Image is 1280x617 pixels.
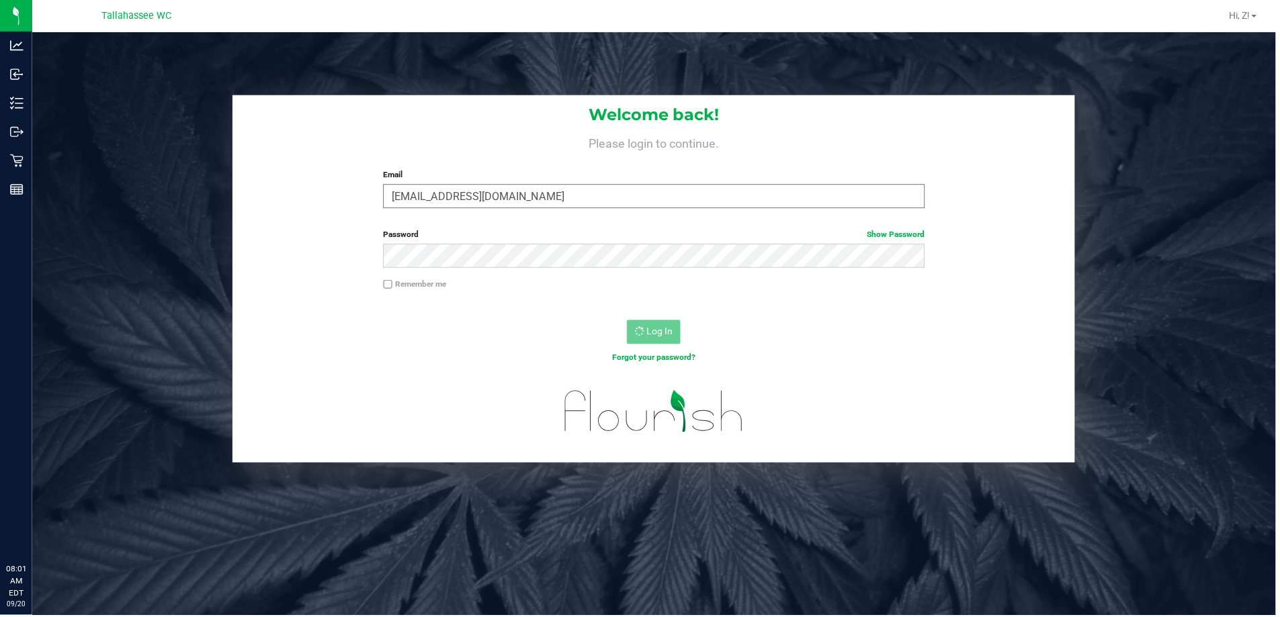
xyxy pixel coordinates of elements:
[233,134,1078,150] h4: Please login to continue.
[6,601,26,611] p: 09/20
[10,97,24,110] inline-svg: Inventory
[648,327,675,338] span: Log In
[233,106,1078,124] h1: Welcome back!
[629,321,683,345] button: Log In
[384,169,928,181] label: Email
[10,68,24,81] inline-svg: Inbound
[384,230,420,240] span: Password
[102,10,172,21] span: Tallahassee WC
[1234,10,1254,21] span: Hi, Z!
[10,39,24,52] inline-svg: Analytics
[384,279,447,291] label: Remember me
[10,126,24,139] inline-svg: Outbound
[10,183,24,197] inline-svg: Reports
[10,154,24,168] inline-svg: Retail
[870,230,928,240] a: Show Password
[550,379,761,446] img: flourish_logo.svg
[6,565,26,601] p: 08:01 AM EDT
[384,281,394,290] input: Remember me
[614,354,697,363] a: Forgot your password?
